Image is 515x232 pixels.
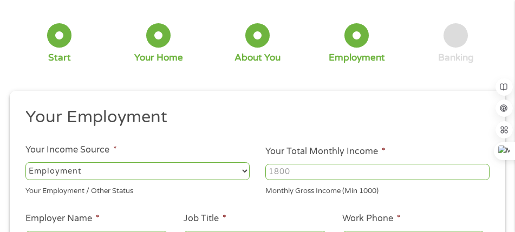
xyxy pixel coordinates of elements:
div: Start [48,52,71,64]
div: Employment [329,52,385,64]
label: Employer Name [25,213,100,224]
div: Banking [438,52,474,64]
div: Monthly Gross Income (Min 1000) [265,182,490,196]
label: Job Title [184,213,226,224]
label: Your Income Source [25,144,117,156]
input: 1800 [265,164,490,180]
label: Work Phone [342,213,401,224]
div: Your Employment / Other Status [25,182,250,196]
label: Your Total Monthly Income [265,146,386,157]
div: Your Home [134,52,183,64]
h2: Your Employment [25,107,482,128]
div: About You [234,52,281,64]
